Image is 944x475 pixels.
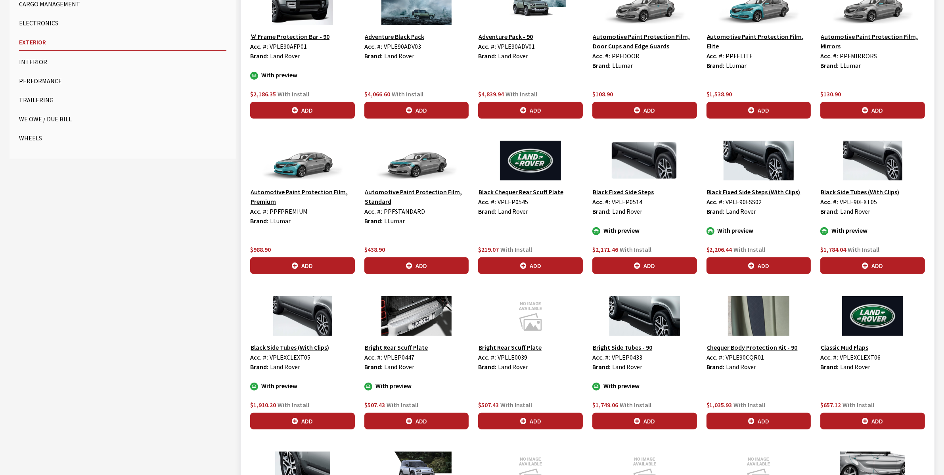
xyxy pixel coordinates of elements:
[498,363,528,371] span: Land Rover
[19,73,226,89] button: Performance
[820,207,839,216] label: Brand:
[820,245,846,253] span: $1,784.04
[840,61,861,69] span: LLumar
[592,413,697,429] button: Add
[364,102,469,119] button: Add
[726,61,747,69] span: LLumar
[707,51,724,61] label: Acc. #:
[19,92,226,108] button: Trailering
[364,207,382,216] label: Acc. #:
[478,197,496,207] label: Acc. #:
[612,207,642,215] span: Land Rover
[820,187,900,197] button: Black Side Tubes (With Clips)
[364,216,383,226] label: Brand:
[707,362,725,372] label: Brand:
[364,245,385,253] span: $438.90
[250,413,355,429] button: Add
[250,42,268,51] label: Acc. #:
[250,90,276,98] span: $2,186.35
[707,245,732,253] span: $2,206.44
[707,141,811,180] img: Image for Black Fixed Side Steps (With Clips)
[612,198,642,206] span: VPLEP0514
[820,31,925,51] button: Automotive Paint Protection Film, Mirrors
[478,51,496,61] label: Brand:
[498,42,535,50] span: VPLE90ADV01
[840,353,881,361] span: VPLEXCLEXT06
[707,207,725,216] label: Brand:
[592,257,697,274] button: Add
[19,15,226,31] button: Electronics
[19,34,226,51] button: Exterior
[592,61,611,70] label: Brand:
[384,353,414,361] span: VPLEP0447
[840,363,870,371] span: Land Rover
[270,353,310,361] span: VPLEXCLEXT05
[278,90,309,98] span: With Install
[726,52,753,60] span: PPFELITE
[820,61,839,70] label: Brand:
[734,401,766,409] span: With Install
[364,352,382,362] label: Acc. #:
[592,245,618,253] span: $2,171.46
[364,362,383,372] label: Brand:
[364,90,390,98] span: $4,066.60
[478,296,583,336] img: Image for Bright Rear Scuff Plate
[278,401,309,409] span: With Install
[820,90,841,98] span: $130.90
[726,363,756,371] span: Land Rover
[478,207,496,216] label: Brand:
[250,141,355,180] img: Image for Automotive Paint Protection Film, Premium
[820,226,925,235] div: With preview
[592,401,618,409] span: $1,749.06
[820,102,925,119] button: Add
[364,381,469,391] div: With preview
[820,197,838,207] label: Acc. #:
[478,245,499,253] span: $219.07
[478,102,583,119] button: Add
[250,51,268,61] label: Brand:
[820,141,925,180] img: Image for Black Side Tubes (With Clips)
[384,363,414,371] span: Land Rover
[707,257,811,274] button: Add
[820,51,838,61] label: Acc. #:
[478,362,496,372] label: Brand:
[250,207,268,216] label: Acc. #:
[707,102,811,119] button: Add
[592,207,611,216] label: Brand:
[478,257,583,274] button: Add
[592,31,697,51] button: Automotive Paint Protection Film, Door Cups and Edge Guards
[364,257,469,274] button: Add
[364,187,469,207] button: Automotive Paint Protection Film, Standard
[498,353,527,361] span: VPLLE0039
[592,51,610,61] label: Acc. #:
[478,31,533,42] button: Adventure Pack - 90
[734,245,766,253] span: With Install
[498,207,528,215] span: Land Rover
[270,52,300,60] span: Land Rover
[19,130,226,146] button: Wheels
[820,401,841,409] span: $657.12
[707,226,811,235] div: With preview
[592,102,697,119] button: Add
[498,198,528,206] span: VPLEP0545
[392,90,423,98] span: With Install
[250,352,268,362] label: Acc. #:
[250,401,276,409] span: $1,910.20
[592,352,610,362] label: Acc. #:
[612,52,640,60] span: PPFDOOR
[840,207,870,215] span: Land Rover
[726,353,764,361] span: VPLE90CQR01
[19,54,226,70] button: Interior
[500,245,532,253] span: With Install
[478,401,499,409] span: $507.43
[270,207,308,215] span: PPFPREMIUM
[478,42,496,51] label: Acc. #:
[364,296,469,336] img: Image for Bright Rear Scuff Plate
[270,363,300,371] span: Land Rover
[384,52,414,60] span: Land Rover
[726,207,756,215] span: Land Rover
[707,296,811,336] img: Image for Chequer Body Protection Kit - 90
[707,352,724,362] label: Acc. #:
[726,198,762,206] span: VPLE90FSS02
[478,187,564,197] button: Black Chequer Rear Scuff Plate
